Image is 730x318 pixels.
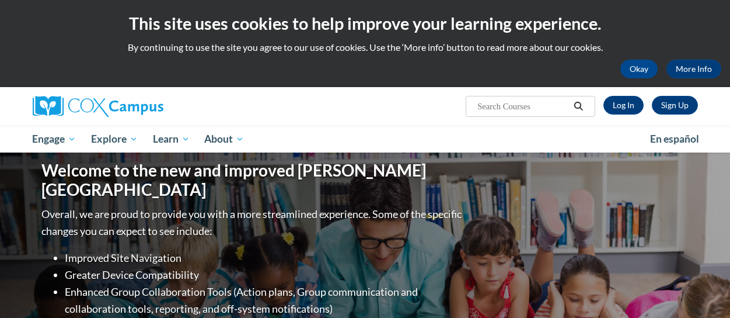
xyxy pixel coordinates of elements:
a: Log In [603,96,644,115]
button: Search [570,99,587,113]
a: Engage [25,126,84,153]
iframe: Button to launch messaging window [683,271,721,309]
h2: This site uses cookies to help improve your learning experience. [9,12,721,35]
a: Learn [145,126,197,153]
span: Explore [91,132,138,146]
a: About [197,126,252,153]
a: Register [652,96,698,115]
a: More Info [666,60,721,78]
a: Cox Campus [33,96,243,117]
span: Learn [153,132,190,146]
li: Greater Device Compatibility [65,267,464,284]
span: About [204,132,244,146]
input: Search Courses [476,99,570,113]
li: Improved Site Navigation [65,250,464,267]
h1: Welcome to the new and improved [PERSON_NAME][GEOGRAPHIC_DATA] [41,161,464,200]
button: Okay [620,60,658,78]
a: En español [642,127,707,151]
a: Explore [83,126,145,153]
div: Main menu [24,126,707,153]
li: Enhanced Group Collaboration Tools (Action plans, Group communication and collaboration tools, re... [65,284,464,317]
span: Engage [32,132,76,146]
p: By continuing to use the site you agree to our use of cookies. Use the ‘More info’ button to read... [9,41,721,54]
span: En español [650,133,699,145]
p: Overall, we are proud to provide you with a more streamlined experience. Some of the specific cha... [41,206,464,240]
img: Cox Campus [33,96,163,117]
